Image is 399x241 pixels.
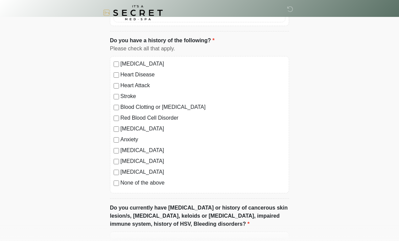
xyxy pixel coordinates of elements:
label: [MEDICAL_DATA] [120,125,285,133]
input: Heart Attack [114,83,119,89]
label: [MEDICAL_DATA] [120,157,285,165]
label: Heart Disease [120,71,285,79]
label: [MEDICAL_DATA] [120,146,285,154]
label: Red Blood Cell Disorder [120,114,285,122]
label: None of the above [120,179,285,187]
input: [MEDICAL_DATA] [114,126,119,132]
input: Blood Clotting or [MEDICAL_DATA] [114,105,119,110]
label: Anxiety [120,136,285,144]
label: [MEDICAL_DATA] [120,168,285,176]
label: Blood Clotting or [MEDICAL_DATA] [120,103,285,111]
input: [MEDICAL_DATA] [114,170,119,175]
input: Anxiety [114,137,119,143]
input: Heart Disease [114,72,119,78]
input: [MEDICAL_DATA] [114,159,119,164]
label: Heart Attack [120,81,285,90]
input: [MEDICAL_DATA] [114,148,119,153]
input: Stroke [114,94,119,99]
input: None of the above [114,180,119,186]
label: [MEDICAL_DATA] [120,60,285,68]
label: Do you have a history of the following? [110,37,214,45]
label: Stroke [120,92,285,100]
input: Red Blood Cell Disorder [114,116,119,121]
label: Do you currently have [MEDICAL_DATA] or history of cancerous skin lesion/s, [MEDICAL_DATA], keloi... [110,204,289,228]
img: It's A Secret Med Spa Logo [103,5,163,20]
input: [MEDICAL_DATA] [114,62,119,67]
div: Please check all that apply. [110,45,289,53]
